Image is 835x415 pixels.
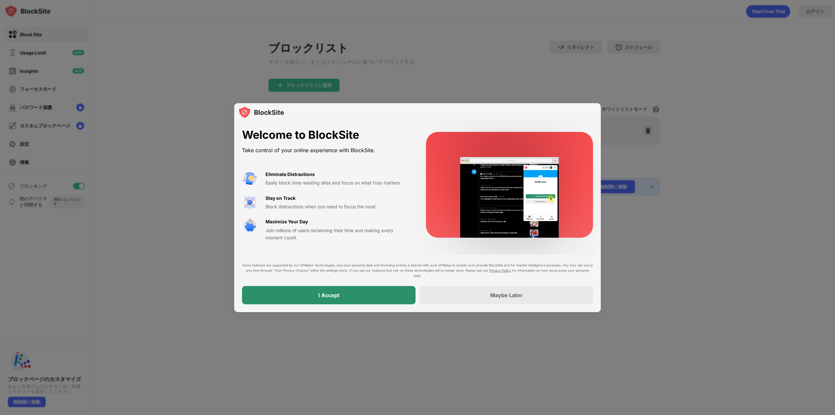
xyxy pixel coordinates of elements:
[489,268,511,272] a: Privacy Policy
[266,227,410,242] div: Join millions of users reclaiming their time and making every moment count.
[318,292,340,298] div: I Accept
[266,218,308,225] div: Maximize Your Day
[266,195,296,202] div: Stay on Track
[266,203,410,210] div: Block distractions when you need to focus the most.
[242,195,258,210] img: value-focus.svg
[242,171,258,186] img: value-avoid-distractions.svg
[490,292,523,298] div: Maybe Later
[266,179,410,186] div: Easily block time-wasting sites and focus on what truly matters.
[242,218,258,234] img: value-safe-time.svg
[238,106,284,119] img: logo-blocksite.svg
[242,128,410,142] div: Welcome to BlockSite
[242,146,410,155] div: Take control of your online experience with BlockSite.
[242,263,593,278] div: Some features are supported by our affiliates’ technologies, and your personal data and browsing ...
[266,171,315,178] div: Eliminate Distractions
